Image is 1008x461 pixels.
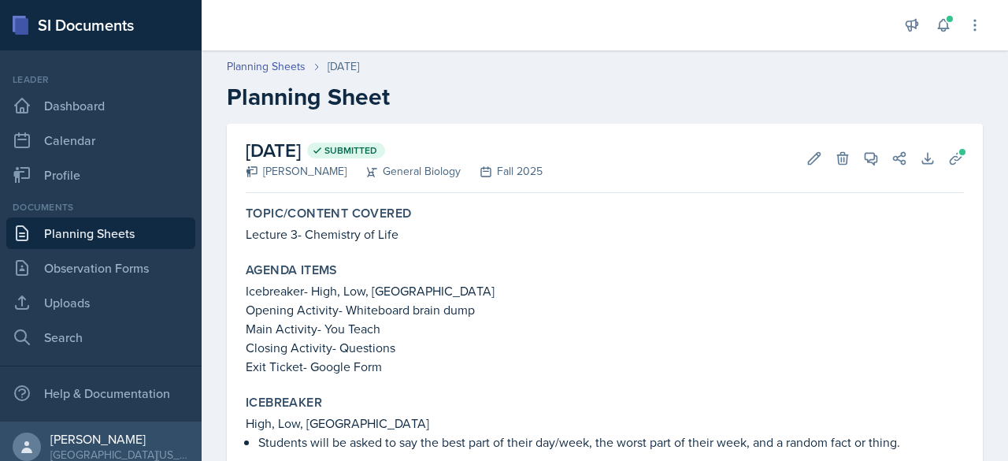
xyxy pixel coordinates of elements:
[246,206,411,221] label: Topic/Content Covered
[50,431,189,447] div: [PERSON_NAME]
[246,300,964,319] p: Opening Activity- Whiteboard brain dump
[6,252,195,284] a: Observation Forms
[461,163,543,180] div: Fall 2025
[227,58,306,75] a: Planning Sheets
[246,338,964,357] p: Closing Activity- Questions
[328,58,359,75] div: [DATE]
[258,433,964,452] p: Students will be asked to say the best part of their day/week, the worst part of their week, and ...
[6,200,195,214] div: Documents
[6,217,195,249] a: Planning Sheets
[246,281,964,300] p: Icebreaker- High, Low, [GEOGRAPHIC_DATA]
[6,287,195,318] a: Uploads
[246,136,543,165] h2: [DATE]
[6,90,195,121] a: Dashboard
[6,72,195,87] div: Leader
[6,159,195,191] a: Profile
[6,377,195,409] div: Help & Documentation
[6,125,195,156] a: Calendar
[227,83,983,111] h2: Planning Sheet
[246,357,964,376] p: Exit Ticket- Google Form
[246,414,964,433] p: High, Low, [GEOGRAPHIC_DATA]
[246,262,338,278] label: Agenda items
[246,395,322,411] label: Icebreaker
[246,163,346,180] div: [PERSON_NAME]
[246,225,964,244] p: Lecture 3- Chemistry of Life
[246,319,964,338] p: Main Activity- You Teach
[346,163,461,180] div: General Biology
[6,322,195,353] a: Search
[324,144,377,157] span: Submitted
